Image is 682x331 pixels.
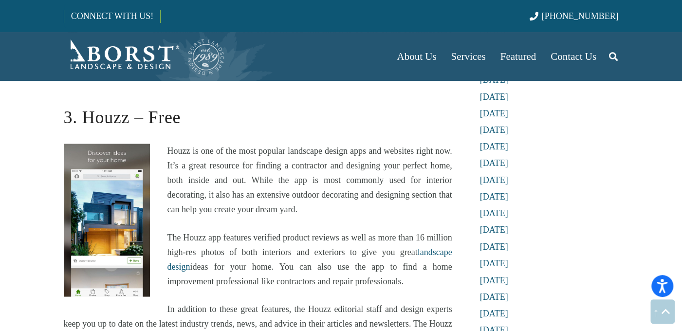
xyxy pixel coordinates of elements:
[480,275,508,285] a: [DATE]
[604,44,623,69] a: Search
[650,299,675,324] a: Back to top
[480,158,508,168] a: [DATE]
[64,230,452,288] p: The Houzz app features verified product reviews as well as more than 16 million high-res photos o...
[480,125,508,135] a: [DATE]
[64,91,452,130] h2: 3. Houzz – Free
[480,109,508,118] a: [DATE]
[480,258,508,268] a: [DATE]
[480,142,508,151] a: [DATE]
[543,32,604,81] a: Contact Us
[480,225,508,235] a: [DATE]
[542,11,619,21] span: [PHONE_NUMBER]
[64,4,160,28] a: CONNECT WITH US!
[551,51,596,62] span: Contact Us
[397,51,436,62] span: About Us
[480,308,508,318] a: [DATE]
[64,144,150,297] img: Houzz App
[480,92,508,102] a: [DATE]
[500,51,536,62] span: Featured
[480,192,508,202] a: [DATE]
[167,247,452,271] a: landscape design
[451,51,485,62] span: Services
[480,208,508,218] a: [DATE]
[493,32,543,81] a: Featured
[480,175,508,185] a: [DATE]
[389,32,443,81] a: About Us
[64,144,452,217] p: Houzz is one of the most popular landscape design apps and websites right now. It’s a great resou...
[480,292,508,301] a: [DATE]
[443,32,493,81] a: Services
[64,37,225,76] a: Borst-Logo
[529,11,618,21] a: [PHONE_NUMBER]
[480,241,508,251] a: [DATE]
